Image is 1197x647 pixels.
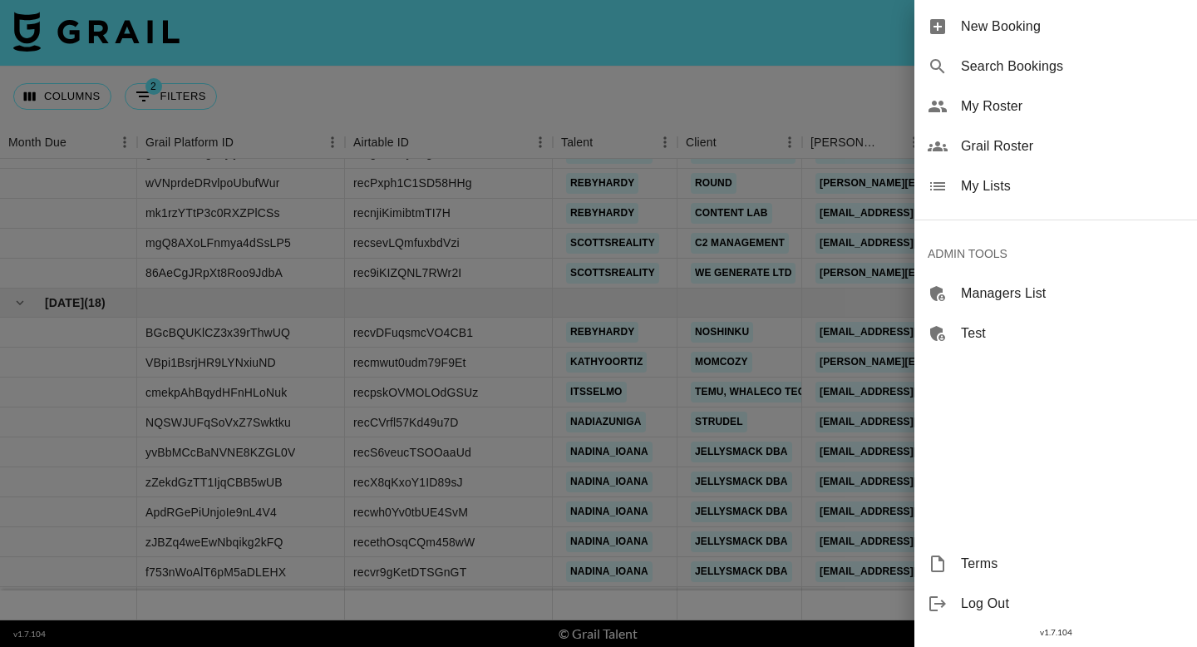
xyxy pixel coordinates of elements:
div: Search Bookings [914,47,1197,86]
div: Terms [914,544,1197,584]
div: Managers List [914,274,1197,314]
span: Test [961,323,1184,343]
div: Test [914,314,1197,353]
span: Managers List [961,284,1184,304]
span: Search Bookings [961,57,1184,77]
div: Grail Roster [914,126,1197,166]
div: v 1.7.104 [914,624,1197,641]
div: My Roster [914,86,1197,126]
span: Log Out [961,594,1184,614]
span: My Roster [961,96,1184,116]
span: Terms [961,554,1184,574]
span: Grail Roster [961,136,1184,156]
div: Log Out [914,584,1197,624]
div: ADMIN TOOLS [914,234,1197,274]
div: My Lists [914,166,1197,206]
span: My Lists [961,176,1184,196]
div: New Booking [914,7,1197,47]
span: New Booking [961,17,1184,37]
